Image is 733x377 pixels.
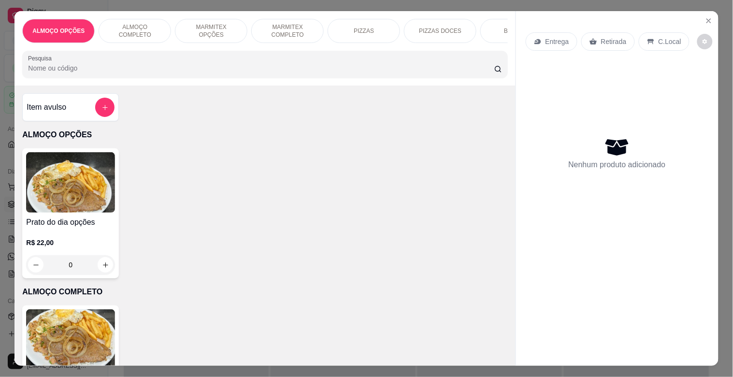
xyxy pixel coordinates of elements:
input: Pesquisa [28,63,494,73]
img: product-image [26,152,115,213]
p: ALMOÇO OPÇÕES [22,129,507,141]
p: ALMOÇO COMPLETO [107,23,163,39]
img: product-image [26,309,115,370]
p: ALMOÇO COMPLETO [22,286,507,298]
p: Retirada [601,37,627,46]
button: Close [701,13,717,29]
p: MARMITEX OPÇÕES [183,23,239,39]
p: MARMITEX COMPLETO [259,23,316,39]
h4: Prato do dia opções [26,217,115,228]
p: ALMOÇO OPÇÕES [32,27,85,35]
button: add-separate-item [95,98,115,117]
label: Pesquisa [28,54,55,62]
p: PIZZAS [354,27,374,35]
p: C.Local [659,37,681,46]
p: R$ 22,00 [26,238,115,247]
p: BEBIDAS [504,27,529,35]
p: Entrega [546,37,569,46]
p: PIZZAS DOCES [419,27,461,35]
button: decrease-product-quantity [697,34,713,49]
h4: Item avulso [27,101,66,113]
p: Nenhum produto adicionado [569,159,666,171]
